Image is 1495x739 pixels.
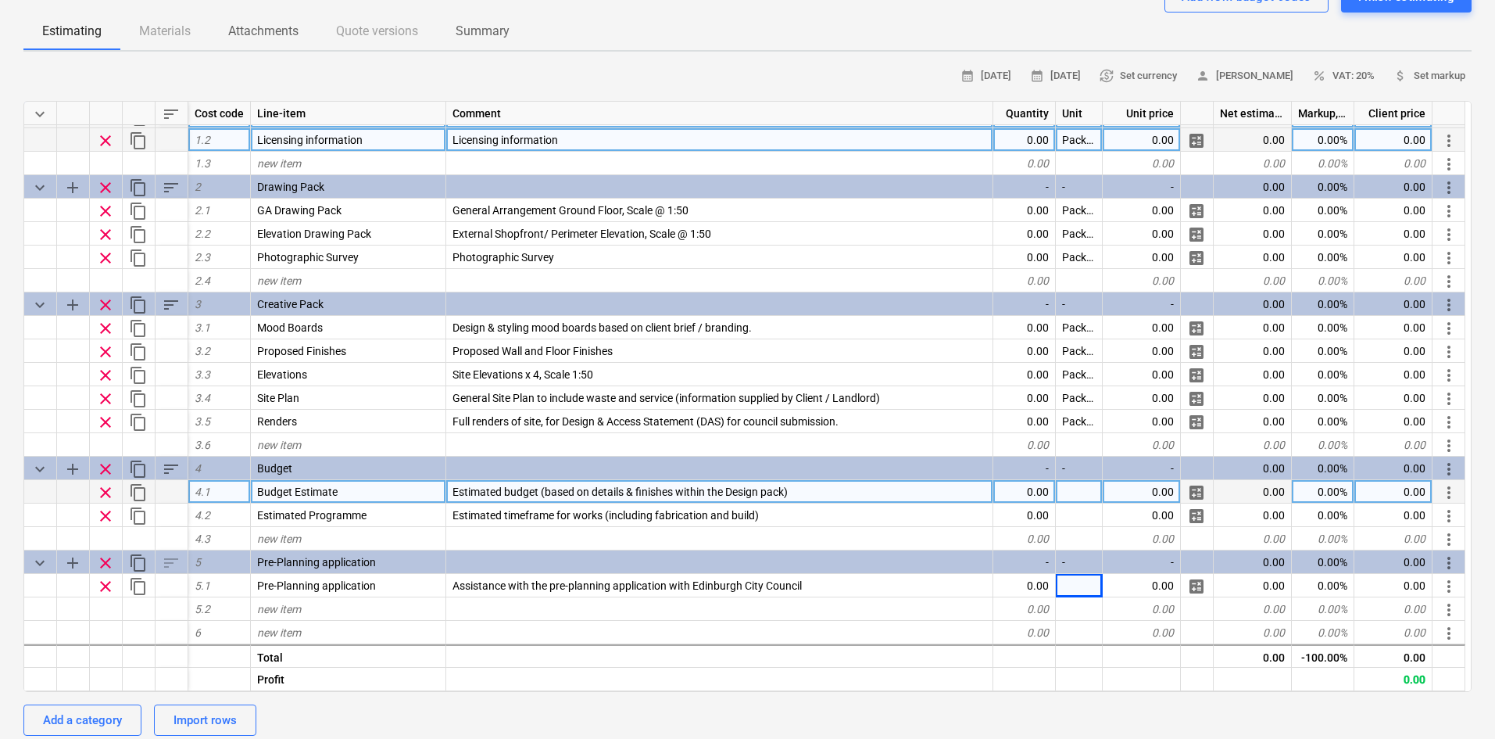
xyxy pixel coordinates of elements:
div: 0.00 [1214,597,1292,621]
div: 0.00 [1214,457,1292,480]
div: 0.00 [1214,527,1292,551]
div: 0.00 [1103,480,1181,504]
div: 0.00 [1214,551,1292,574]
span: Estimated Programme [257,509,367,522]
div: 0.00 [1214,175,1292,199]
div: 0.00% [1292,199,1354,222]
span: 2.4 [195,274,210,287]
span: Duplicate row [129,319,148,338]
div: 0.00 [1214,410,1292,433]
span: percent [1312,69,1326,83]
div: 0.00% [1292,504,1354,527]
span: 4.1 [195,486,210,498]
div: 0.00 [1214,433,1292,457]
div: 0.00 [1214,339,1292,363]
div: 0.00 [1354,175,1432,199]
div: 0.00 [1103,269,1181,292]
span: 4 [195,462,201,475]
span: Collapse category [30,296,49,314]
div: - [1103,551,1181,574]
span: Duplicate row [129,343,148,361]
span: More actions [1440,389,1458,408]
span: Duplicate row [129,413,148,432]
span: Remove row [96,202,115,221]
span: person [1196,69,1210,83]
div: 0.00 [993,339,1056,363]
div: 0.00 [1354,292,1432,316]
div: 0.00 [1103,199,1181,222]
button: [PERSON_NAME] [1189,64,1300,88]
span: Estimated timeframe for works (including fabrication and build) [452,509,759,522]
span: 4.3 [195,533,210,545]
div: 0.00 [1354,128,1432,152]
span: More actions [1440,296,1458,314]
button: [DATE] [1024,64,1087,88]
span: Manage detailed breakdown for the row [1187,319,1206,338]
div: 0.00 [993,222,1056,246]
span: 3.1 [195,321,210,334]
span: Elevation Drawing Pack [257,228,371,240]
span: Duplicate row [129,249,148,267]
div: 0.00 [1214,621,1292,644]
div: 0.00 [1214,363,1292,386]
span: Remove row [96,225,115,244]
div: - [1056,292,1103,316]
span: Sort rows within category [162,460,181,479]
span: Remove row [96,483,115,502]
div: Import rows [173,710,237,730]
div: 0.00% [1292,246,1354,269]
button: Set markup [1387,64,1472,88]
span: Manage detailed breakdown for the row [1187,366,1206,385]
span: [DATE] [960,67,1011,85]
div: 0.00% [1292,597,1354,621]
div: Package [1056,128,1103,152]
div: 0.00 [1103,128,1181,152]
span: More actions [1440,178,1458,197]
span: Remove row [96,577,115,596]
span: Photographic Survey [452,251,554,264]
div: 0.00 [993,128,1056,152]
span: Manage detailed breakdown for the row [1187,249,1206,267]
span: Add sub category to row [63,460,82,479]
div: 0.00% [1292,574,1354,597]
div: Client price [1354,102,1432,125]
span: 2 [195,181,201,193]
span: 2.3 [195,251,210,264]
span: Sort rows within category [162,178,181,197]
div: - [993,292,1056,316]
div: 0.00 [1354,597,1432,621]
div: 0.00 [1103,433,1181,457]
span: Remove row [96,366,115,385]
span: Manage detailed breakdown for the row [1187,577,1206,596]
span: Budget Estimate [257,486,338,498]
div: 0.00 [1214,269,1292,292]
span: More actions [1440,436,1458,455]
div: 0.00% [1292,128,1354,152]
div: 0.00 [1214,644,1292,668]
div: 0.00 [1354,433,1432,457]
div: 0.00 [1354,574,1432,597]
span: More actions [1440,131,1458,150]
span: Duplicate row [129,108,148,127]
div: 0.00% [1292,316,1354,339]
div: Quantity [993,102,1056,125]
div: 0.00 [1354,269,1432,292]
span: Duplicate row [129,131,148,150]
span: Manage detailed breakdown for the row [1187,202,1206,221]
span: Mood Boards [257,321,323,334]
div: Line-item [251,102,446,125]
span: Duplicate row [129,577,148,596]
span: new item [257,274,301,287]
span: Full renders of site, for Design & Access Statement (DAS) for council submission. [452,415,839,428]
span: Manage detailed breakdown for the row [1187,343,1206,361]
span: Duplicate row [129,225,148,244]
span: Collapse category [30,178,49,197]
div: 0.00 [1354,551,1432,574]
span: Site Elevations x 4, Scale 1:50 [452,368,593,381]
div: 0.00% [1292,269,1354,292]
span: Remove row [96,413,115,432]
div: - [993,551,1056,574]
div: 0.00 [993,621,1056,644]
div: 0.00 [1214,292,1292,316]
div: 0.00% [1292,363,1354,386]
